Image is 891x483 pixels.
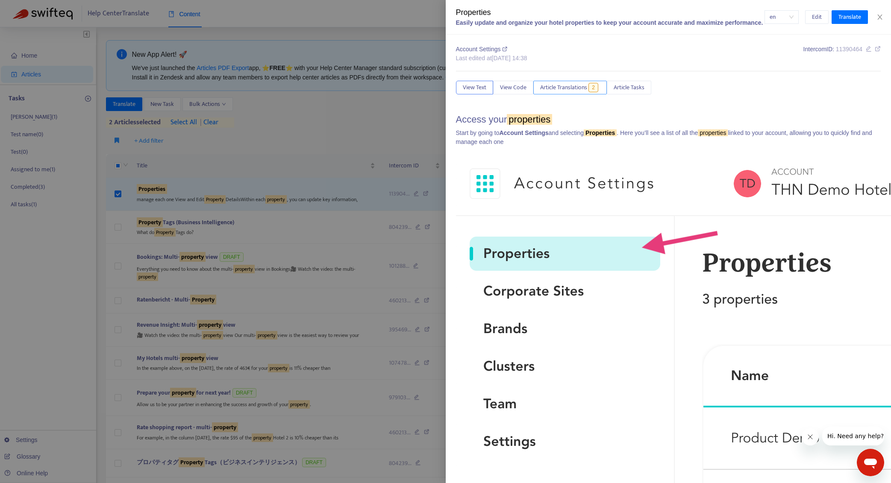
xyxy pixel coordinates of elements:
[803,45,881,63] div: Intercom ID:
[874,13,886,21] button: Close
[584,129,617,136] a: Properties
[838,12,861,22] span: Translate
[876,14,883,20] span: close
[456,114,881,125] h1: Access your
[540,83,587,92] span: Article Translations
[812,12,822,22] span: Edit
[832,10,868,24] button: Translate
[500,83,526,92] span: View Code
[499,129,548,136] b: Account Settings
[456,54,527,63] div: Last edited at [DATE] 14:38
[493,81,533,94] button: View Code
[770,11,794,23] span: en
[614,83,644,92] span: Article Tasks
[802,428,819,445] iframe: Close message
[456,18,765,27] div: Easily update and organize your hotel properties to keep your account accurate and maximize perfo...
[588,83,598,92] span: 2
[607,81,651,94] button: Article Tasks
[456,7,765,18] div: Properties
[836,46,862,53] span: 11390464
[822,427,884,445] iframe: Message from company
[805,10,829,24] button: Edit
[507,114,552,125] sqkw: properties
[698,129,728,136] sqkw: properties
[456,129,881,146] p: Start by going to and selecting . Here you’ll see a list of all the linked to your account, allow...
[533,81,607,94] button: Article Translations2
[456,81,493,94] button: View Text
[456,46,508,53] span: Account Settings
[857,449,884,476] iframe: Button to launch messaging window
[463,83,486,92] span: View Text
